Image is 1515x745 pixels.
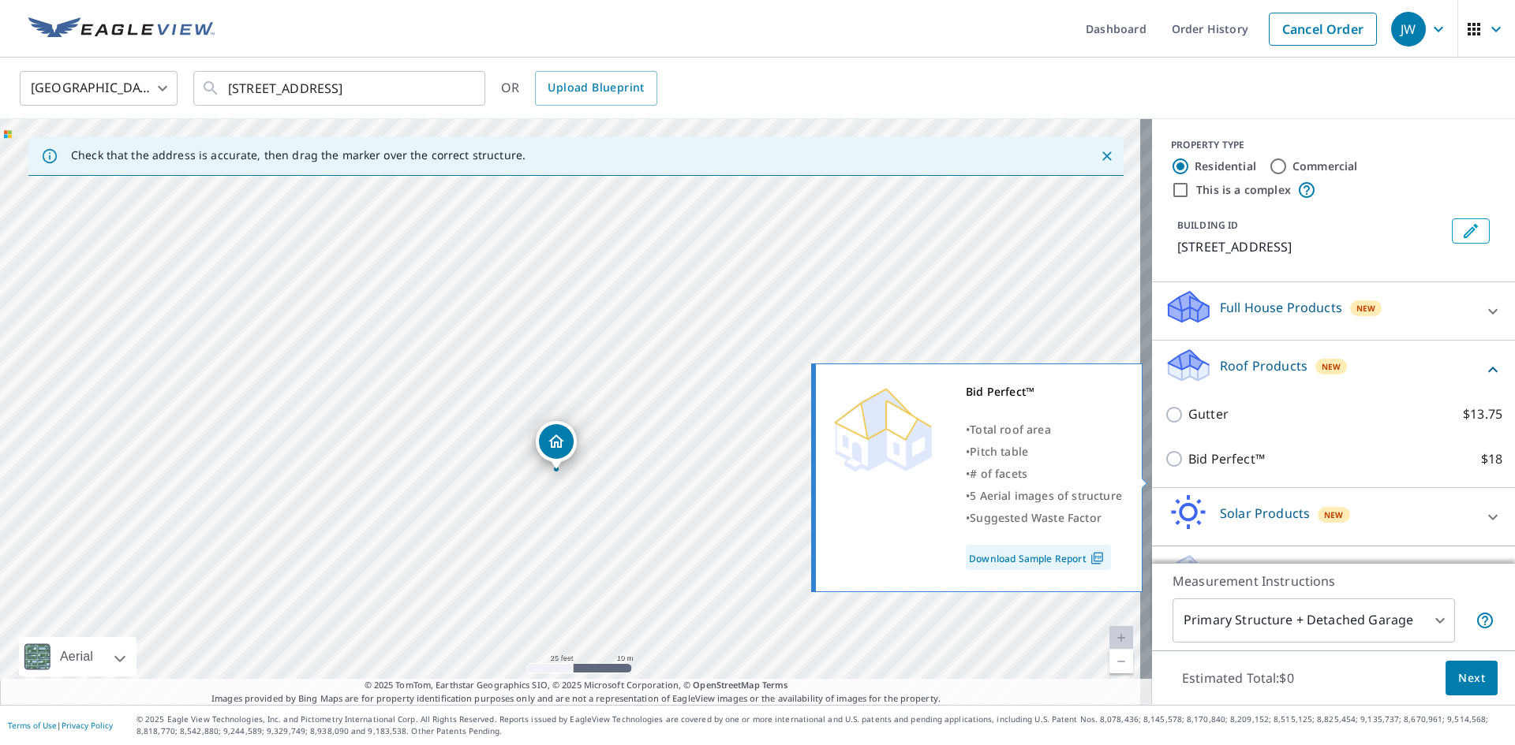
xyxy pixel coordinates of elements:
[536,421,577,470] div: Dropped pin, building 1, Residential property, 20654 Carousel Cir W Boca Raton, FL 33434
[1196,182,1291,198] label: This is a complex
[501,71,657,106] div: OR
[8,720,57,731] a: Terms of Use
[1220,298,1342,317] p: Full House Products
[1109,650,1133,673] a: Current Level 20, Zoom Out
[1087,551,1108,565] img: Pdf Icon
[1452,218,1490,244] button: Edit building 1
[1165,494,1502,539] div: Solar ProductsNew
[828,381,938,475] img: Premium
[1165,553,1502,598] div: Walls ProductsNew
[1195,158,1256,174] label: Residential
[62,720,113,731] a: Privacy Policy
[1097,146,1117,166] button: Close
[1356,302,1376,315] span: New
[966,545,1111,570] a: Download Sample Report
[28,17,215,41] img: EV Logo
[762,679,788,691] a: Terms
[1177,218,1238,232] p: BUILDING ID
[1169,661,1307,695] p: Estimated Total: $0
[1446,661,1498,696] button: Next
[1481,449,1502,469] p: $18
[71,148,526,162] p: Check that the address is accurate, then drag the marker over the correct structure.
[1220,504,1310,523] p: Solar Products
[1173,598,1455,643] div: Primary Structure + Detached Garage
[1476,611,1494,630] span: Your report will include the primary structure and a detached garage if one exists.
[55,637,98,676] div: Aerial
[1177,237,1446,256] p: [STREET_ADDRESS]
[966,441,1122,463] div: •
[1292,158,1358,174] label: Commercial
[1269,13,1377,46] a: Cancel Order
[966,463,1122,485] div: •
[1220,356,1307,375] p: Roof Products
[20,66,178,110] div: [GEOGRAPHIC_DATA]
[1324,508,1344,521] span: New
[8,721,113,730] p: |
[966,507,1122,529] div: •
[137,713,1507,737] p: © 2025 Eagle View Technologies, Inc. and Pictometry International Corp. All Rights Reserved. Repo...
[1173,572,1494,590] p: Measurement Instructions
[1188,404,1229,424] p: Gutter
[1171,138,1496,152] div: PROPERTY TYPE
[1458,669,1485,688] span: Next
[1165,289,1502,333] div: Full House ProductsNew
[966,419,1122,441] div: •
[970,466,1027,481] span: # of facets
[966,381,1122,403] div: Bid Perfect™
[1109,626,1133,650] a: Current Level 20, Zoom In Disabled
[228,66,453,110] input: Search by address or latitude-longitude
[548,78,644,98] span: Upload Blueprint
[970,444,1028,459] span: Pitch table
[970,422,1051,437] span: Total roof area
[1322,360,1341,373] span: New
[1391,12,1426,47] div: JW
[970,488,1122,503] span: 5 Aerial images of structure
[1463,404,1502,424] p: $13.75
[966,485,1122,507] div: •
[19,637,137,676] div: Aerial
[1165,347,1502,392] div: Roof ProductsNew
[535,71,656,106] a: Upload Blueprint
[1188,449,1265,469] p: Bid Perfect™
[970,510,1102,525] span: Suggested Waste Factor
[693,679,759,691] a: OpenStreetMap
[365,679,788,692] span: © 2025 TomTom, Earthstar Geographics SIO, © 2025 Microsoft Corporation, ©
